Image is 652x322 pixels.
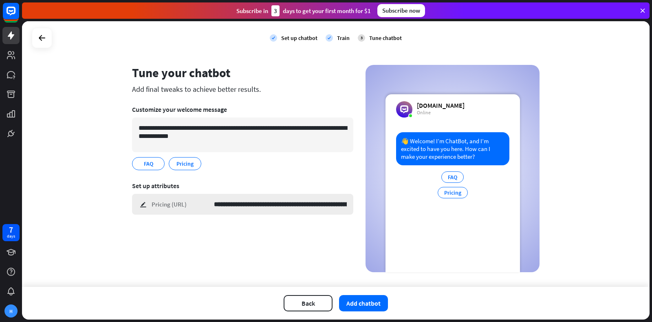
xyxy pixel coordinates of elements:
div: 3 [358,34,365,42]
button: Back [284,295,333,311]
div: [DOMAIN_NAME] [417,101,465,109]
span: Pricing [176,159,194,168]
div: Train [337,34,350,42]
div: H [4,304,18,318]
div: Add final tweaks to achieve better results. [132,84,353,94]
div: days [7,233,15,239]
div: Subscribe now [377,4,425,17]
div: Set up chatbot [281,34,317,42]
div: 7 [9,226,13,233]
div: Subscribe in days to get your first month for $1 [236,5,371,16]
div: 3 [271,5,280,16]
span: FAQ [143,159,154,168]
div: Tune your chatbot [132,65,353,80]
a: 7 days [2,224,20,241]
div: Tune chatbot [369,34,402,42]
i: check [326,34,333,42]
div: FAQ [441,171,464,183]
div: Customize your welcome message [132,105,353,113]
div: 👋 Welcome! I’m ChatBot, and I’m excited to have you here. How can I make your experience better? [396,132,509,165]
div: Set up attributes [132,182,353,190]
div: Pricing [438,187,468,198]
button: Add chatbot [339,295,388,311]
i: check [270,34,277,42]
button: Open LiveChat chat widget [7,3,31,28]
div: Online [417,109,465,116]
